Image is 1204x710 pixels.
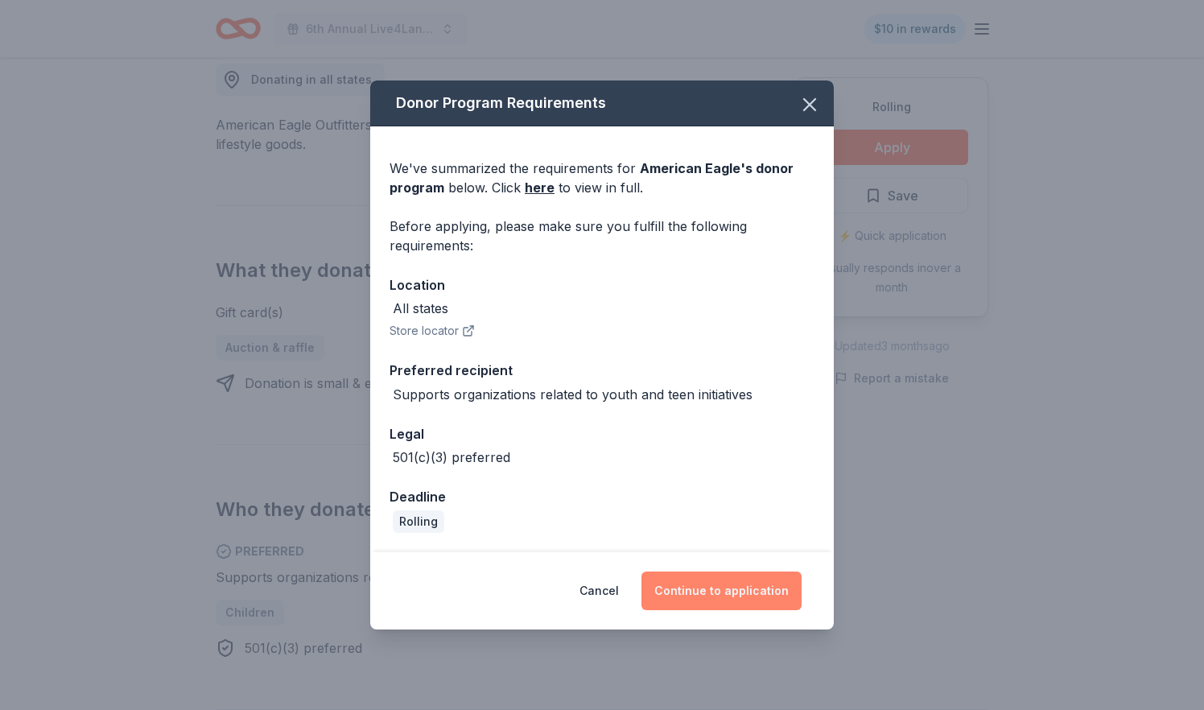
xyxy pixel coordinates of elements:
[390,321,475,341] button: Store locator
[390,275,814,295] div: Location
[390,360,814,381] div: Preferred recipient
[393,385,752,404] div: Supports organizations related to youth and teen initiatives
[370,80,834,126] div: Donor Program Requirements
[393,299,448,318] div: All states
[641,572,802,610] button: Continue to application
[393,448,510,467] div: 501(c)(3) preferred
[390,217,814,255] div: Before applying, please make sure you fulfill the following requirements:
[393,510,444,533] div: Rolling
[525,178,555,197] a: here
[390,159,814,197] div: We've summarized the requirements for below. Click to view in full.
[579,572,619,610] button: Cancel
[390,486,814,507] div: Deadline
[390,423,814,444] div: Legal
